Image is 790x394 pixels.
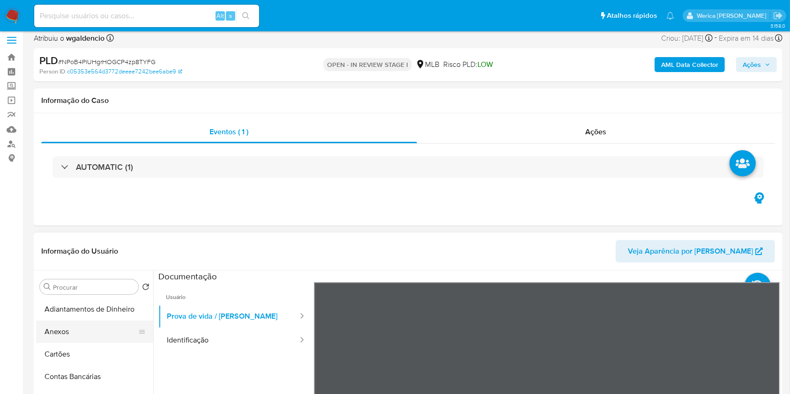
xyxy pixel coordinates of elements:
[76,162,133,172] h3: AUTOMATIC (1)
[616,240,775,263] button: Veja Aparência por [PERSON_NAME]
[39,53,58,68] b: PLD
[697,11,770,20] p: werica.jgaldencio@mercadolivre.com
[323,58,412,71] p: OPEN - IN REVIEW STAGE I
[41,96,775,105] h1: Informação do Caso
[53,283,134,292] input: Procurar
[216,11,224,20] span: Alt
[142,283,149,293] button: Retornar ao pedido padrão
[64,33,104,44] b: wgaldencio
[229,11,232,20] span: s
[666,12,674,20] a: Notificações
[655,57,725,72] button: AML Data Collector
[36,365,153,388] button: Contas Bancárias
[586,126,607,137] span: Ações
[36,343,153,365] button: Cartões
[34,33,104,44] span: Atribuiu o
[67,67,182,76] a: c05353e564d3772deeee7242bee6abe9
[39,67,65,76] b: Person ID
[58,57,156,66] span: # NPoB4PlUHgrHOGCP4zp8TYFG
[743,57,761,72] span: Ações
[661,32,713,44] div: Criou: [DATE]
[44,283,51,291] button: Procurar
[34,10,259,22] input: Pesquise usuários ou casos...
[628,240,753,263] span: Veja Aparência por [PERSON_NAME]
[719,33,774,44] span: Expira em 14 dias
[236,9,255,22] button: search-icon
[773,11,783,21] a: Sair
[715,32,717,44] span: -
[41,247,118,256] h1: Informação do Usuário
[36,321,146,343] button: Anexos
[477,59,493,70] span: LOW
[736,57,777,72] button: Ações
[52,156,764,178] div: AUTOMATIC (1)
[416,59,440,70] div: MLB
[443,59,493,70] span: Risco PLD:
[661,57,718,72] b: AML Data Collector
[607,11,657,21] span: Atalhos rápidos
[36,298,153,321] button: Adiantamentos de Dinheiro
[210,126,249,137] span: Eventos ( 1 )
